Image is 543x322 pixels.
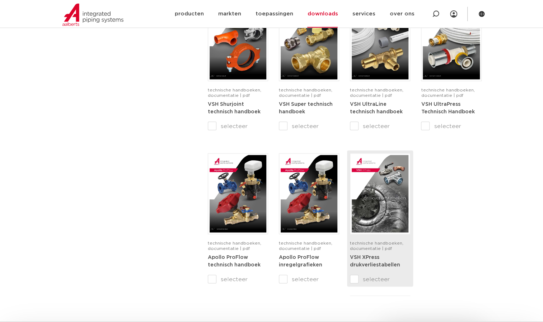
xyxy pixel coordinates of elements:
[421,101,474,115] a: VSH UltraPress Technisch Handboek
[210,155,266,232] img: Apollo-ProFlow-A4TM_5010004_2022_1.0_NL-1-pdf.jpg
[208,275,268,284] label: selecteer
[350,101,403,115] a: VSH UltraLine technisch handboek
[279,241,332,251] span: technische handboeken, documentatie | pdf
[350,255,400,268] a: VSH XPress drukverliestabellen
[352,155,408,232] img: VSH-XPress_PLT_A4_5007629_2024-2.0_NL-pdf.jpg
[423,2,479,79] img: VSH-UltraPress_A4TM_5008751_2025_3.0_NL-pdf.jpg
[352,2,408,79] img: VSH-UltraLine_A4TM_5010216_2022_1.0_NL-pdf.jpg
[210,2,266,79] img: VSH-Shurjoint_A4TM_5008731_2024_3.0_EN-pdf.jpg
[281,155,337,232] img: Apollo-ProFlow_A4FlowCharts_5009941-2022-1.0_NL-pdf.jpg
[208,88,261,98] span: technische handboeken, documentatie | pdf
[279,275,339,284] label: selecteer
[281,2,337,79] img: VSH-Super_A4TM_5007411-2022-2.1_NL-1-pdf.jpg
[350,88,403,98] span: technische handboeken, documentatie | pdf
[208,122,268,131] label: selecteer
[208,101,261,115] a: VSH Shurjoint technisch handboek
[279,255,322,268] a: Apollo ProFlow inregelgrafieken
[208,255,261,268] a: Apollo ProFlow technisch handboek
[350,275,410,284] label: selecteer
[208,241,261,251] span: technische handboeken, documentatie | pdf
[421,88,474,98] span: technische handboeken, documentatie | pdf
[279,101,333,115] a: VSH Super technisch handboek
[421,122,481,131] label: selecteer
[279,122,339,131] label: selecteer
[350,241,403,251] span: technische handboeken, documentatie | pdf
[350,122,410,131] label: selecteer
[279,88,332,98] span: technische handboeken, documentatie | pdf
